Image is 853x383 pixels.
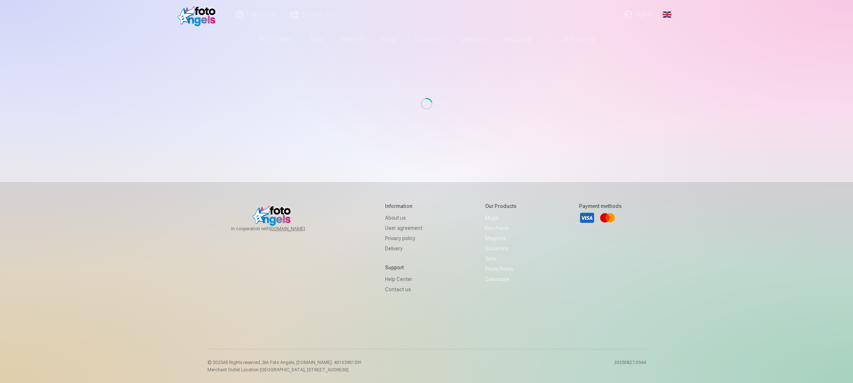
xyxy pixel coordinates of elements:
[385,223,422,233] a: User agreement
[231,226,323,232] span: In cooperation with
[485,243,517,254] a: Souvenirs
[207,360,362,365] p: © 2025 All Rights reserved. ,
[451,29,496,50] a: Calendars
[579,210,595,226] a: Visa
[541,29,603,50] a: All products
[485,264,517,274] a: Photo prints
[579,202,622,210] h5: Payment methods
[496,29,541,50] a: Keychains
[485,202,517,210] h5: Our products
[301,29,331,50] a: Sets
[385,264,422,271] h5: Support
[385,202,422,210] h5: Information
[207,367,362,373] p: Merchant Outlet Location [GEOGRAPHIC_DATA], [STREET_ADDRESS]
[385,233,422,243] a: Privacy policy
[614,360,646,373] p: 20250827.0944
[485,213,517,223] a: Mugs
[270,226,323,232] a: [DOMAIN_NAME]
[599,210,616,226] a: Mastercard
[485,223,517,233] a: Keychains
[373,29,406,50] a: Mugs
[178,3,220,26] img: /fa1
[406,29,451,50] a: Souvenirs
[250,29,301,50] a: Photo prints
[262,360,362,365] span: SIA Foto Angels, [DOMAIN_NAME]. 40103901591
[385,284,422,295] a: Contact us
[485,254,517,264] a: Sets
[485,233,517,243] a: Magnets
[385,274,422,284] a: Help Center
[485,274,517,284] a: Calendars
[331,29,373,50] a: Magnets
[385,213,422,223] a: About us
[385,243,422,254] a: Delivery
